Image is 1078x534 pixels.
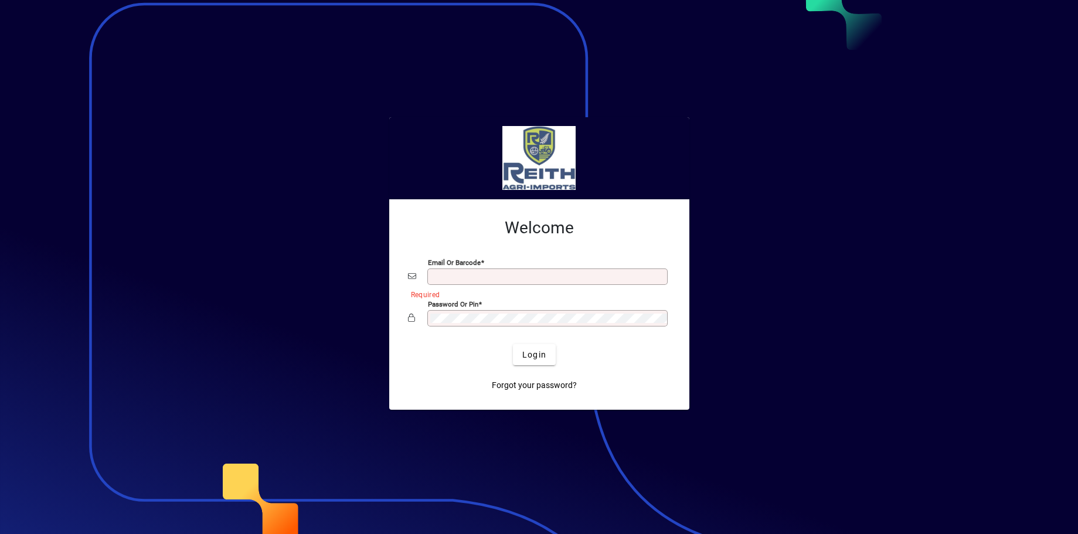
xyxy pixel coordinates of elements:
[428,259,481,267] mat-label: Email or Barcode
[513,344,556,365] button: Login
[428,300,478,308] mat-label: Password or Pin
[408,218,671,238] h2: Welcome
[487,375,581,396] a: Forgot your password?
[411,288,661,300] mat-error: Required
[522,349,546,361] span: Login
[492,379,577,392] span: Forgot your password?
